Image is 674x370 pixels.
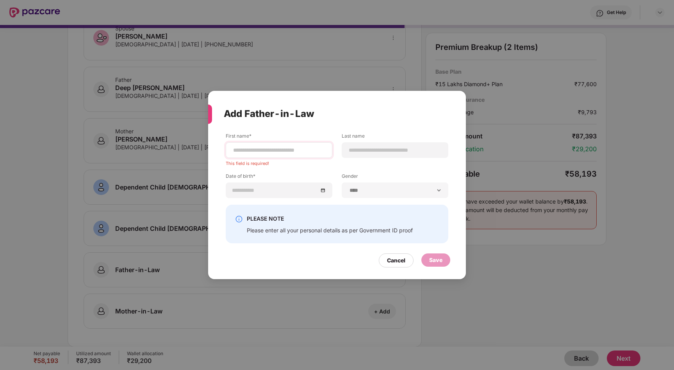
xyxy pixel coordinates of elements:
[226,173,332,182] label: Date of birth*
[429,256,442,264] div: Save
[224,99,432,129] div: Add Father-in-Law
[342,133,448,142] label: Last name
[387,256,405,265] div: Cancel
[247,214,413,223] div: PLEASE NOTE
[226,133,332,142] label: First name*
[247,227,413,234] div: Please enter all your personal details as per Government ID proof
[342,173,448,182] label: Gender
[235,215,243,223] img: svg+xml;base64,PHN2ZyBpZD0iSW5mby0yMHgyMCIgeG1sbnM9Imh0dHA6Ly93d3cudzMub3JnLzIwMDAvc3ZnIiB3aWR0aD...
[226,158,332,166] div: This field is required!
